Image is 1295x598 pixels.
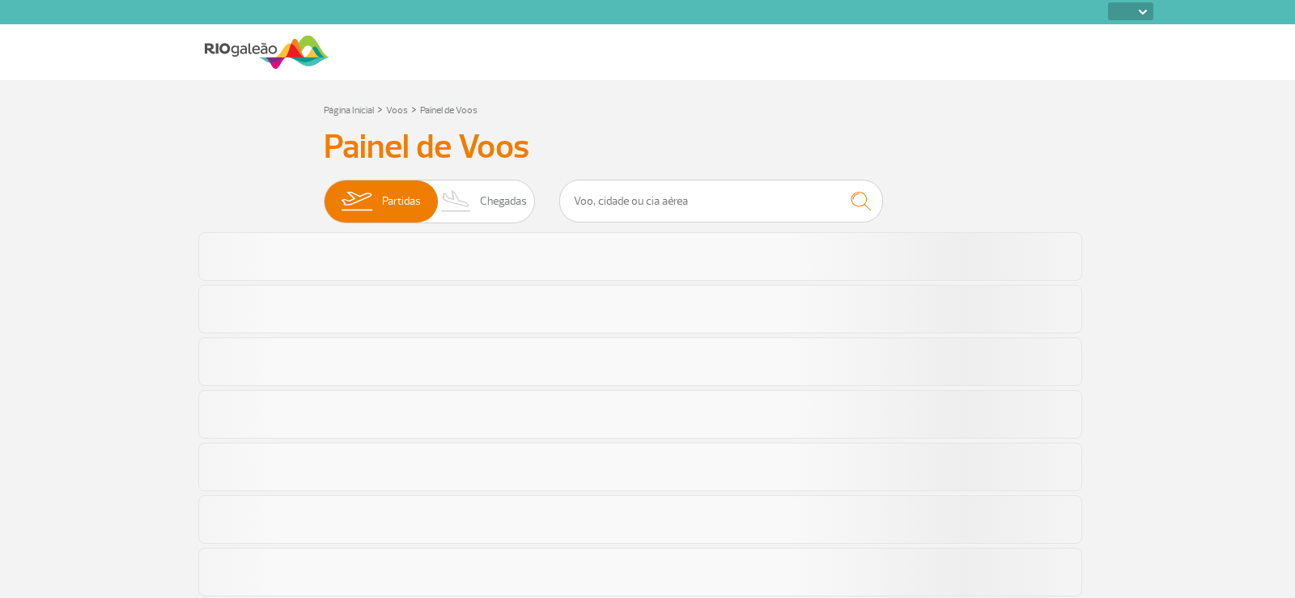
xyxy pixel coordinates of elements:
span: Chegadas [480,180,527,223]
span: Partidas [382,180,421,223]
a: > [377,100,383,118]
input: Voo, cidade ou cia aérea [559,180,883,223]
img: slider-embarque [331,180,382,223]
a: Página Inicial [324,104,374,117]
img: slider-desembarque [432,180,480,223]
a: > [411,100,417,118]
a: Voos [386,104,408,117]
a: Painel de Voos [420,104,478,117]
h3: Painel de Voos [324,127,971,168]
